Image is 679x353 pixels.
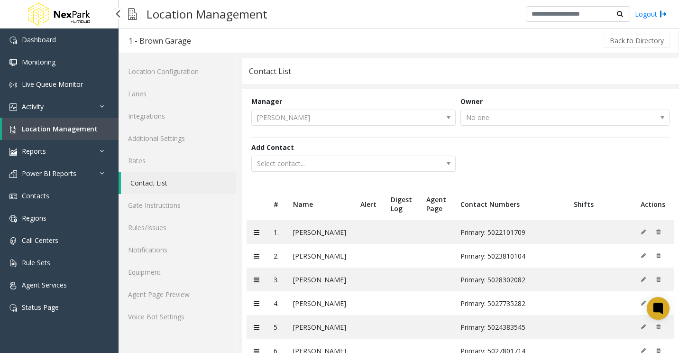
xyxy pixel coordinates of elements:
th: Alert [353,188,384,220]
img: 'icon' [9,126,17,133]
img: 'icon' [9,37,17,44]
img: 'icon' [9,304,17,312]
img: pageIcon [128,2,137,26]
a: Location Management [2,118,119,140]
th: Actions [633,188,674,220]
span: Primary: 5022101709 [460,228,525,237]
td: 2. [266,244,286,268]
a: Equipment [119,261,237,283]
a: Rules/Issues [119,216,237,239]
a: Lanes [119,83,237,105]
img: logout [660,9,667,19]
th: Digest Log [384,188,419,220]
span: Regions [22,214,46,223]
th: Name [286,188,353,220]
span: Reports [22,147,46,156]
th: Contact Numbers [453,188,567,220]
div: 1 - Brown Garage [128,35,191,47]
img: 'icon' [9,59,17,66]
th: # [266,188,286,220]
img: 'icon' [9,282,17,289]
th: Agent Page [419,188,453,220]
span: Rule Sets [22,258,50,267]
span: Location Management [22,124,98,133]
img: 'icon' [9,193,17,200]
img: 'icon' [9,170,17,178]
a: Agent Page Preview [119,283,237,306]
span: Primary: 5027735282 [460,299,525,308]
span: Power BI Reports [22,169,76,178]
h3: Location Management [142,2,272,26]
a: Location Configuration [119,60,237,83]
span: Status Page [22,303,59,312]
img: 'icon' [9,103,17,111]
td: 3. [266,268,286,291]
img: 'icon' [9,81,17,89]
td: 1. [266,220,286,244]
a: Gate Instructions [119,194,237,216]
a: Integrations [119,105,237,127]
a: Contact List [121,172,237,194]
label: Add Contact [251,142,294,152]
img: 'icon' [9,148,17,156]
a: Additional Settings [119,127,237,149]
span: Call Centers [22,236,58,245]
span: Primary: 5024383545 [460,323,525,332]
td: 4. [266,291,286,315]
span: Contacts [22,191,49,200]
span: Agent Services [22,280,67,289]
label: Manager [251,96,282,106]
span: Dashboard [22,35,56,44]
a: Voice Bot Settings [119,306,237,328]
td: [PERSON_NAME] [286,244,353,268]
span: Live Queue Monitor [22,80,83,89]
img: 'icon' [9,260,17,267]
span: Primary: 5028302082 [460,275,525,284]
td: [PERSON_NAME] [286,268,353,291]
a: Logout [635,9,667,19]
th: Shifts [567,188,634,220]
td: [PERSON_NAME] [286,315,353,339]
td: [PERSON_NAME] [286,220,353,244]
td: 5. [266,315,286,339]
a: Rates [119,149,237,172]
label: Owner [460,96,483,106]
div: Contact List [249,65,291,77]
span: Primary: 5023810104 [460,251,525,260]
img: 'icon' [9,237,17,245]
button: Back to Directory [604,34,670,48]
td: [PERSON_NAME] [286,291,353,315]
img: 'icon' [9,215,17,223]
span: Activity [22,102,44,111]
span: Monitoring [22,57,55,66]
a: Notifications [119,239,237,261]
